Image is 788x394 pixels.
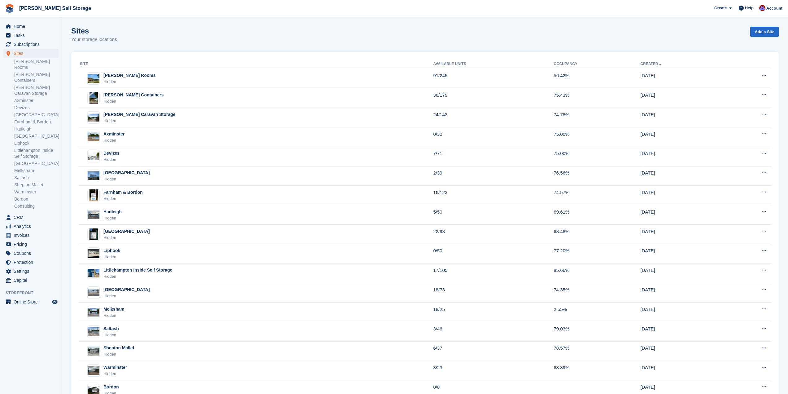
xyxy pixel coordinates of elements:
[554,303,640,322] td: 2.55%
[554,322,640,342] td: 79.03%
[640,62,663,66] a: Created
[89,228,98,241] img: Image of Isle Of Wight site
[745,5,754,11] span: Help
[554,108,640,127] td: 74.78%
[103,176,150,182] div: Hidden
[88,269,99,278] img: Image of Littlehampton Inside Self Storage site
[103,325,119,332] div: Saltash
[554,88,640,108] td: 75.43%
[14,105,59,111] a: Devizes
[88,249,99,258] img: Image of Liphook site
[51,298,59,306] a: Preview store
[433,303,554,322] td: 18/25
[433,263,554,283] td: 17/105
[88,289,99,296] img: Image of Littlehampton site
[554,59,640,69] th: Occupancy
[14,231,51,240] span: Invoices
[14,222,51,231] span: Analytics
[103,92,163,98] div: [PERSON_NAME] Containers
[71,36,117,43] p: Your storage locations
[766,5,782,11] span: Account
[3,276,59,285] a: menu
[554,127,640,147] td: 75.00%
[103,345,134,351] div: Shepton Mallet
[640,186,723,205] td: [DATE]
[14,161,59,166] a: [GEOGRAPHIC_DATA]
[433,147,554,166] td: 7/71
[14,249,51,258] span: Coupons
[103,312,124,319] div: Hidden
[3,49,59,58] a: menu
[640,127,723,147] td: [DATE]
[640,108,723,127] td: [DATE]
[640,263,723,283] td: [DATE]
[103,137,124,144] div: Hidden
[554,244,640,263] td: 77.20%
[640,283,723,303] td: [DATE]
[433,186,554,205] td: 16/123
[14,112,59,118] a: [GEOGRAPHIC_DATA]
[14,258,51,267] span: Protection
[103,215,122,221] div: Hidden
[3,31,59,40] a: menu
[14,22,51,31] span: Home
[554,263,640,283] td: 85.66%
[5,4,14,13] img: stora-icon-8386f47178a22dfd0bd8f6a31ec36ba5ce8667c1dd55bd0f319d3a0aa187defe.svg
[14,126,59,132] a: Hadleigh
[433,283,554,303] td: 18/73
[14,31,51,40] span: Tasks
[14,189,59,195] a: Warminster
[640,166,723,186] td: [DATE]
[103,306,124,312] div: Melksham
[103,111,176,118] div: [PERSON_NAME] Caravan Storage
[3,258,59,267] a: menu
[433,341,554,361] td: 6/37
[88,153,99,161] img: Image of Devizes site
[14,240,51,249] span: Pricing
[554,69,640,88] td: 56.42%
[640,225,723,244] td: [DATE]
[14,133,59,139] a: [GEOGRAPHIC_DATA]
[103,150,120,157] div: Devizes
[14,196,59,202] a: Bordon
[759,5,765,11] img: Tim Brant-Coles
[554,225,640,244] td: 68.48%
[103,98,163,104] div: Hidden
[103,273,172,280] div: Hidden
[3,22,59,31] a: menu
[640,69,723,88] td: [DATE]
[433,225,554,244] td: 22/93
[103,235,150,241] div: Hidden
[88,171,99,180] img: Image of Eastbourne site
[88,210,99,219] img: Image of Hadleigh site
[750,27,779,37] a: Add a Site
[554,361,640,380] td: 63.89%
[554,283,640,303] td: 74.35%
[14,119,59,125] a: Farnham & Bordon
[554,186,640,205] td: 74.57%
[103,332,119,338] div: Hidden
[103,196,143,202] div: Hidden
[88,386,99,394] img: Image of Bordon site
[103,209,122,215] div: Hadleigh
[714,5,727,11] span: Create
[103,371,127,377] div: Hidden
[3,240,59,249] a: menu
[103,286,150,293] div: [GEOGRAPHIC_DATA]
[103,170,150,176] div: [GEOGRAPHIC_DATA]
[433,361,554,380] td: 3/23
[3,231,59,240] a: menu
[88,132,99,141] img: Image of Axminster site
[3,40,59,49] a: menu
[88,347,99,356] img: Image of Shepton Mallet site
[3,213,59,222] a: menu
[640,341,723,361] td: [DATE]
[433,166,554,186] td: 2/39
[3,222,59,231] a: menu
[14,182,59,188] a: Shepton Mallet
[14,168,59,174] a: Melksham
[88,366,99,375] img: Image of Warminster site
[14,203,59,209] a: Consulting
[89,92,98,104] img: Image of Alton Containers site
[14,140,59,146] a: Liphook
